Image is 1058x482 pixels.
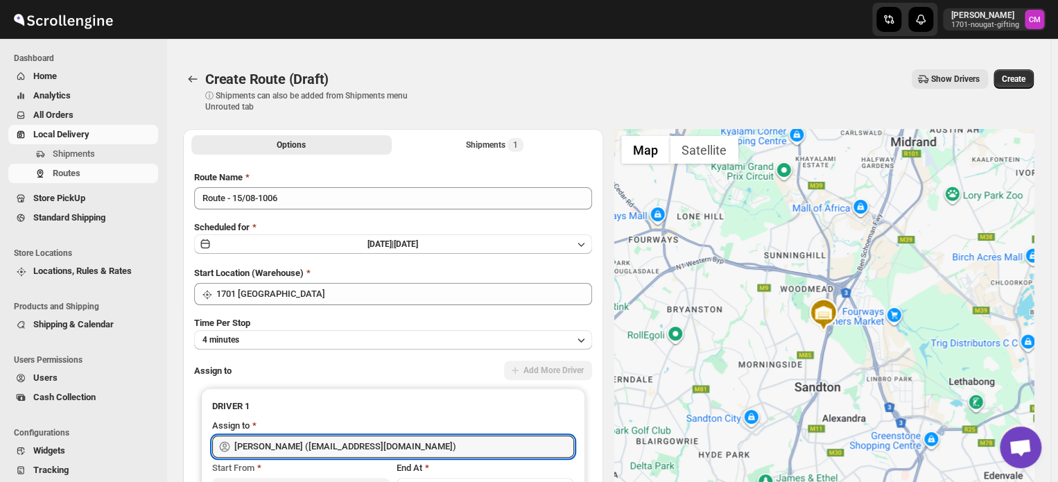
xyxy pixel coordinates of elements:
a: Open chat [1000,427,1041,468]
h3: DRIVER 1 [212,399,574,413]
div: Shipments [466,138,523,152]
span: Start Location (Warehouse) [194,268,304,278]
button: All Route Options [191,135,392,155]
input: Search location [216,283,592,305]
button: Analytics [8,86,158,105]
button: Create [994,69,1034,89]
button: All Orders [8,105,158,125]
span: Locations, Rules & Rates [33,266,132,276]
button: Users [8,368,158,388]
span: Analytics [33,90,71,101]
span: Products and Shipping [14,301,159,312]
span: Routes [53,168,80,178]
span: Store Locations [14,248,159,259]
span: Home [33,71,57,81]
span: Tracking [33,465,69,475]
img: ScrollEngine [11,2,115,37]
span: Users Permissions [14,354,159,365]
input: Search assignee [234,436,574,458]
button: Tracking [8,461,158,480]
span: Users [33,372,58,383]
button: Selected Shipments [394,135,595,155]
p: 1701-nougat-gifting [951,21,1019,29]
p: [PERSON_NAME] [951,10,1019,21]
button: Cash Collection [8,388,158,407]
button: Show street map [621,136,670,164]
button: Shipments [8,144,158,164]
span: Route Name [194,172,243,182]
span: Start From [212,463,254,473]
span: Create [1002,74,1025,85]
span: Cash Collection [33,392,96,402]
span: All Orders [33,110,73,120]
span: 4 minutes [202,334,239,345]
p: ⓘ Shipments can also be added from Shipments menu Unrouted tab [205,90,424,112]
button: Routes [8,164,158,183]
button: 4 minutes [194,330,592,350]
button: User menu [943,8,1046,31]
button: Widgets [8,441,158,461]
button: Routes [183,69,202,89]
span: Shipping & Calendar [33,319,114,329]
span: 1 [513,139,518,150]
div: Assign to [212,419,250,433]
span: [DATE] | [367,239,394,249]
span: Shipments [53,148,95,159]
span: Show Drivers [931,74,980,85]
span: Options [277,139,306,150]
div: End At [397,461,574,475]
span: Dashboard [14,53,159,64]
span: Time Per Stop [194,318,250,328]
button: Home [8,67,158,86]
span: Local Delivery [33,129,89,139]
span: Scheduled for [194,222,250,232]
span: Widgets [33,445,65,456]
span: Configurations [14,427,159,438]
input: Eg: Bengaluru Route [194,187,592,209]
text: CM [1029,15,1041,24]
button: Show Drivers [912,69,988,89]
button: Shipping & Calendar [8,315,158,334]
button: Show satellite imagery [670,136,738,164]
span: Standard Shipping [33,212,105,223]
span: [DATE] [394,239,418,249]
button: Locations, Rules & Rates [8,261,158,281]
span: Store PickUp [33,193,85,203]
span: Cleo Moyo [1025,10,1044,29]
button: [DATE]|[DATE] [194,234,592,254]
span: Assign to [194,365,232,376]
span: Create Route (Draft) [205,71,329,87]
